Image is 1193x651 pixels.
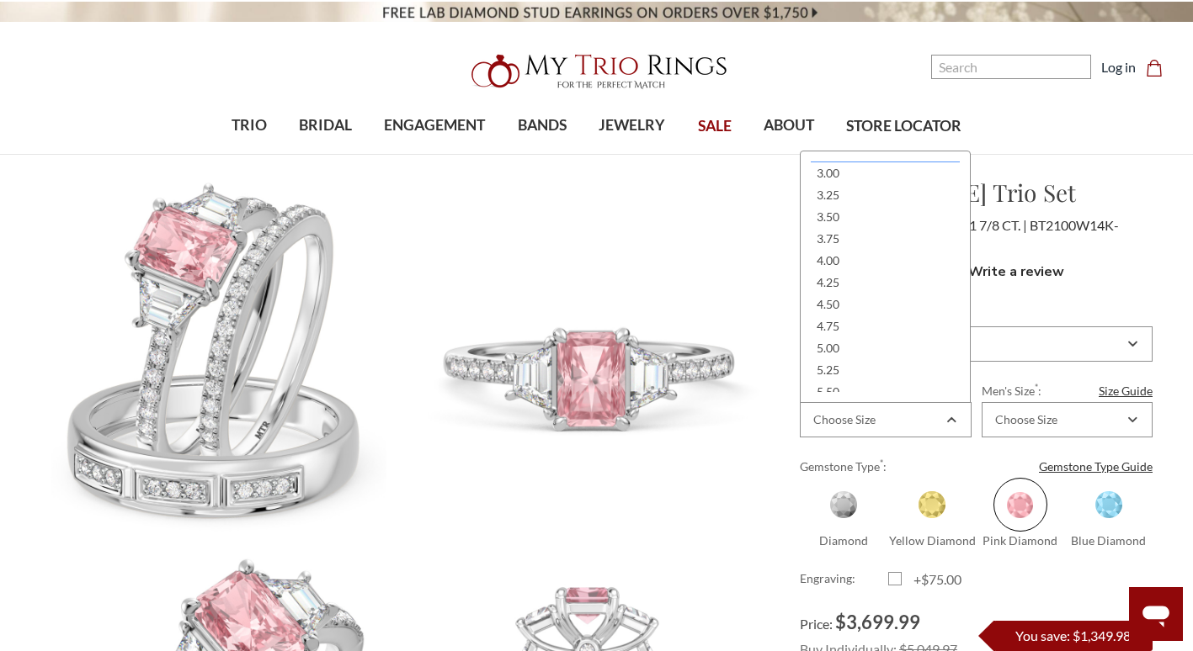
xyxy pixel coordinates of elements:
[982,382,1153,400] label: Men's Size :
[959,264,1064,279] div: Write a review
[800,175,1153,210] h1: [PERSON_NAME] Trio Set
[1071,533,1146,548] span: Blue Diamond
[317,153,334,155] button: submenu toggle
[283,98,368,153] a: BRIDAL
[583,98,681,153] a: JEWELRY
[299,114,352,136] span: BRIDAL
[216,98,283,153] a: TRIO
[819,533,868,548] span: Diamond
[888,569,977,590] label: +$75.00
[241,153,258,155] button: submenu toggle
[462,45,732,98] img: My Trio Rings
[1146,57,1173,77] a: Cart with 0 items
[935,217,1027,233] span: Total: 1 7/8 CT.
[811,359,960,381] div: 5.25
[748,98,830,153] a: ABOUT
[995,413,1057,426] div: Choose Size
[384,114,485,136] span: ENGAGEMENT
[811,272,960,294] div: 4.25
[811,162,960,184] div: 3.00
[811,250,960,272] div: 4.00
[983,533,1057,548] span: Pink Diamond
[698,115,732,137] span: SALE
[599,114,665,136] span: JEWELRY
[1015,627,1131,643] span: You save: $1,349.98
[813,413,876,426] div: Choose Size
[811,381,960,403] div: 5.50
[518,114,567,136] span: BANDS
[830,99,977,154] a: STORE LOCATOR
[800,458,1153,475] label: Gemstone Type :
[1101,57,1136,77] a: Log in
[232,114,267,136] span: TRIO
[800,326,1153,362] div: Combobox
[764,114,814,136] span: ABOUT
[817,478,871,532] span: Diamond
[346,45,847,98] a: My Trio Rings
[811,206,960,228] div: 3.50
[1039,458,1153,475] a: Gemstone Type Guide
[41,176,406,540] img: Photo of Alwin 1 7/8 ct tw. Lab Grown Radiant Solitaire Pink Diamond Trio Set 14K White Gold [BT2...
[811,337,960,359] div: 5.00
[534,153,551,155] button: submenu toggle
[800,616,833,632] span: Price:
[780,153,797,155] button: submenu toggle
[502,98,583,153] a: BANDS
[368,98,501,153] a: ENGAGEMENT
[811,315,960,337] div: 4.75
[811,184,960,206] div: 3.25
[1099,382,1153,400] a: Size Guide
[835,611,920,633] span: $3,699.99
[624,153,641,155] button: submenu toggle
[993,478,1047,532] span: Pink Diamond
[846,115,961,137] span: STORE LOCATOR
[811,228,960,250] div: 3.75
[1082,478,1136,532] span: Blue Diamond
[800,306,1153,324] label: Metal:
[889,533,976,548] span: Yellow Diamond
[982,402,1153,437] div: Combobox
[681,99,747,154] a: SALE
[407,176,772,540] img: Photo of Alwin 1 7/8 ct tw. Lab Grown Radiant Solitaire Pink Diamond Trio Set 14K White Gold [BT2...
[905,478,959,532] span: Yellow Diamond
[800,402,971,437] div: Combobox
[811,294,960,315] div: 4.50
[426,153,443,155] button: submenu toggle
[1146,60,1163,77] svg: cart.cart_preview
[931,55,1091,79] input: Search
[800,569,888,590] label: Engraving:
